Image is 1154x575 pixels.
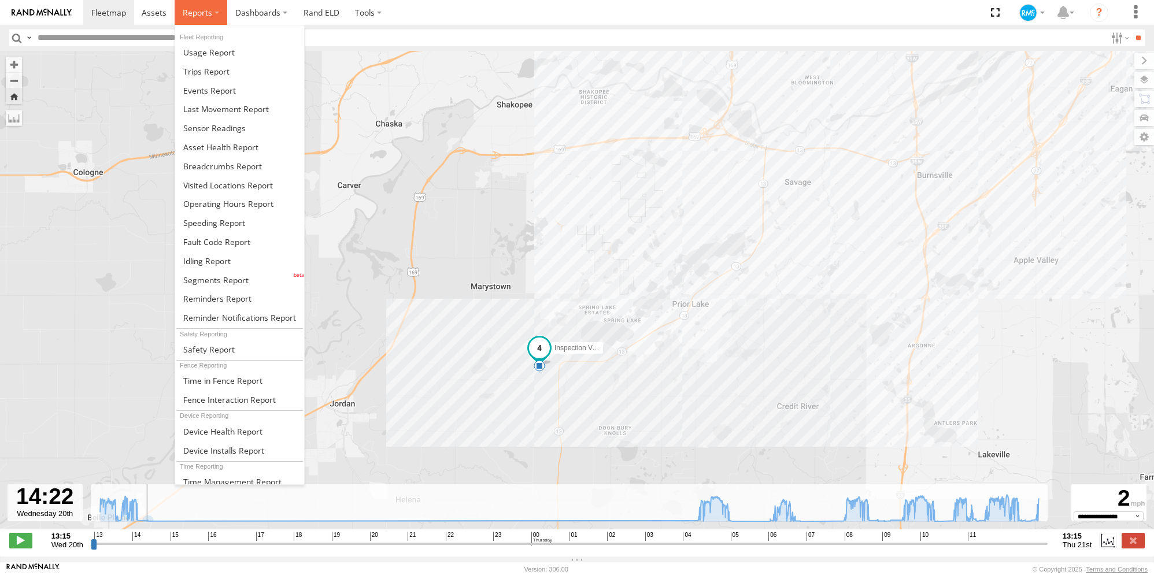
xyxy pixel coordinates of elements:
div: 6 [534,360,545,372]
span: 04 [683,532,691,541]
a: Asset Health Report [175,138,304,157]
div: © Copyright 2025 - [1033,566,1148,573]
i: ? [1090,3,1108,22]
span: 19 [332,532,340,541]
strong: 13:15 [51,532,83,540]
span: 11 [968,532,976,541]
a: Device Installs Report [175,441,304,460]
a: Fault Code Report [175,232,304,251]
span: 13 [94,532,102,541]
a: Asset Operating Hours Report [175,194,304,213]
label: Search Filter Options [1107,29,1131,46]
span: 15 [171,532,179,541]
img: rand-logo.svg [12,9,72,17]
label: Map Settings [1134,129,1154,145]
label: Play/Stop [9,533,32,548]
a: Idling Report [175,251,304,270]
span: 01 [569,532,577,541]
span: 23 [493,532,501,541]
button: Zoom out [6,72,22,88]
span: 16 [208,532,216,541]
span: 02 [607,532,615,541]
span: Wed 20th Aug 2025 [51,540,83,549]
a: Breadcrumbs Report [175,157,304,176]
a: Service Reminder Notifications Report [175,308,304,327]
a: Fleet Speed Report [175,213,304,232]
label: Measure [6,110,22,126]
span: 03 [645,532,653,541]
a: Visit our Website [6,563,60,575]
span: Thu 21st Aug 2025 [1063,540,1092,549]
span: 09 [882,532,890,541]
a: Last Movement Report [175,99,304,118]
label: Close [1122,533,1145,548]
a: Reminders Report [175,290,304,309]
a: Sensor Readings [175,118,304,138]
span: 22 [446,532,454,541]
div: 2 [1073,485,1145,511]
a: Device Health Report [175,422,304,441]
span: 14 [132,532,140,541]
button: Zoom in [6,57,22,72]
a: Usage Report [175,43,304,62]
a: Time Management Report [175,472,304,491]
a: Trips Report [175,62,304,81]
a: Visited Locations Report [175,176,304,195]
span: 18 [294,532,302,541]
span: 08 [845,532,853,541]
a: Full Events Report [175,81,304,100]
a: Time in Fences Report [175,371,304,390]
a: Terms and Conditions [1086,566,1148,573]
div: Demo Account [1015,4,1049,21]
span: 07 [807,532,815,541]
a: Safety Report [175,340,304,359]
span: Inspection Vehicle 4 [554,344,616,352]
a: Segments Report [175,270,304,290]
button: Zoom Home [6,88,22,104]
span: 20 [370,532,378,541]
strong: 13:15 [1063,532,1092,540]
label: Search Query [24,29,34,46]
div: Version: 306.00 [524,566,568,573]
span: 06 [768,532,776,541]
span: 21 [408,532,416,541]
span: 17 [256,532,264,541]
a: Fence Interaction Report [175,390,304,409]
span: 05 [731,532,739,541]
span: 10 [920,532,929,541]
span: 00 [531,532,552,545]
